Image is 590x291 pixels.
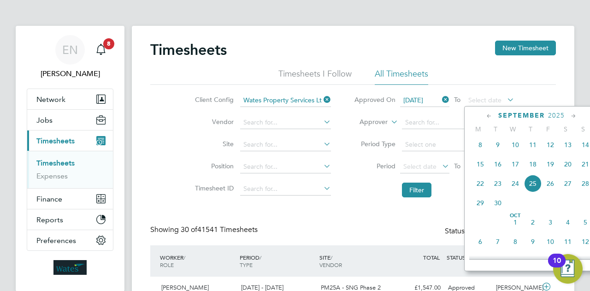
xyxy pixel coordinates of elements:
[507,214,524,218] span: Oct
[160,261,174,268] span: ROLE
[402,116,493,129] input: Search for...
[402,183,431,197] button: Filter
[472,155,489,173] span: 15
[542,155,559,173] span: 19
[27,131,113,151] button: Timesheets
[192,162,234,170] label: Position
[542,175,559,192] span: 26
[542,233,559,250] span: 10
[444,249,492,266] div: STATUS
[524,155,542,173] span: 18
[507,253,524,270] span: 15
[403,96,423,104] span: [DATE]
[539,125,557,133] span: F
[36,137,75,145] span: Timesheets
[192,140,234,148] label: Site
[27,151,113,188] div: Timesheets
[354,95,395,104] label: Approved On
[559,253,577,270] span: 18
[36,215,63,224] span: Reports
[524,175,542,192] span: 25
[150,41,227,59] h2: Timesheets
[548,112,565,119] span: 2025
[317,249,397,273] div: SITE
[559,214,577,231] span: 4
[489,155,507,173] span: 16
[240,116,331,129] input: Search for...
[507,175,524,192] span: 24
[472,233,489,250] span: 6
[27,230,113,250] button: Preferences
[489,233,507,250] span: 7
[472,136,489,154] span: 8
[489,136,507,154] span: 9
[524,233,542,250] span: 9
[158,249,237,273] div: WORKER
[36,236,76,245] span: Preferences
[278,68,352,85] li: Timesheets I Follow
[192,95,234,104] label: Client Config
[237,249,317,273] div: PERIOD
[557,125,574,133] span: S
[402,138,493,151] input: Select one
[27,209,113,230] button: Reports
[103,38,114,49] span: 8
[542,136,559,154] span: 12
[403,162,437,171] span: Select date
[542,253,559,270] span: 17
[354,140,395,148] label: Period Type
[36,159,75,167] a: Timesheets
[27,110,113,130] button: Jobs
[36,172,68,180] a: Expenses
[27,89,113,109] button: Network
[504,125,522,133] span: W
[27,35,113,79] a: EN[PERSON_NAME]
[330,254,332,261] span: /
[495,41,556,55] button: New Timesheet
[542,214,559,231] span: 3
[354,162,395,170] label: Period
[507,136,524,154] span: 10
[522,125,539,133] span: T
[183,254,185,261] span: /
[150,225,260,235] div: Showing
[240,183,331,196] input: Search for...
[192,118,234,126] label: Vendor
[181,225,197,234] span: 30 of
[469,125,487,133] span: M
[489,175,507,192] span: 23
[451,160,463,172] span: To
[36,116,53,125] span: Jobs
[489,253,507,270] span: 14
[472,253,489,270] span: 13
[524,253,542,270] span: 16
[468,96,501,104] span: Select date
[524,214,542,231] span: 2
[472,194,489,212] span: 29
[27,260,113,275] a: Go to home page
[489,194,507,212] span: 30
[507,233,524,250] span: 8
[27,68,113,79] span: Emma Newbold
[472,175,489,192] span: 22
[346,118,388,127] label: Approver
[240,138,331,151] input: Search for...
[192,184,234,192] label: Timesheet ID
[507,214,524,231] span: 1
[240,261,253,268] span: TYPE
[27,189,113,209] button: Finance
[36,95,65,104] span: Network
[487,125,504,133] span: T
[559,155,577,173] span: 20
[498,112,545,119] span: September
[559,175,577,192] span: 27
[423,254,440,261] span: TOTAL
[240,94,331,107] input: Search for...
[319,261,342,268] span: VENDOR
[451,94,463,106] span: To
[240,160,331,173] input: Search for...
[524,136,542,154] span: 11
[92,35,110,65] a: 8
[375,68,428,85] li: All Timesheets
[445,225,537,238] div: Status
